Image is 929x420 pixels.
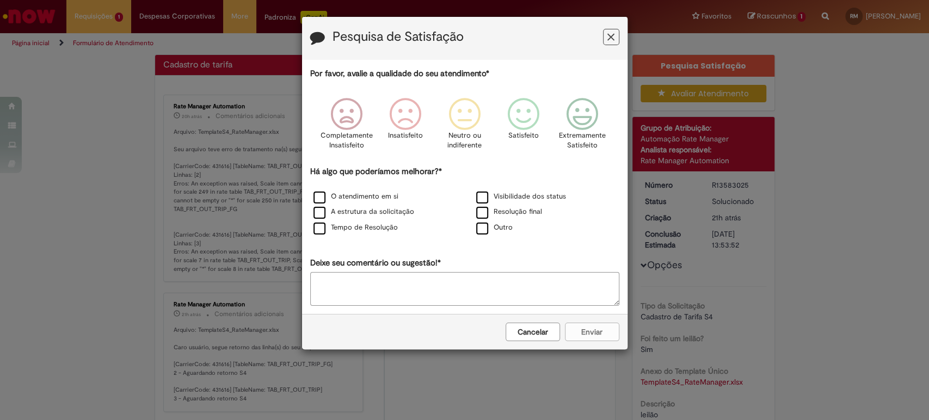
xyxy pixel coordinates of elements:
[555,90,610,164] div: Extremamente Satisfeito
[476,192,566,202] label: Visibilidade dos status
[436,90,492,164] div: Neutro ou indiferente
[476,207,542,217] label: Resolução final
[310,166,619,236] div: Há algo que poderíamos melhorar?*
[321,131,373,151] p: Completamente Insatisfeito
[559,131,606,151] p: Extremamente Satisfeito
[378,90,433,164] div: Insatisfeito
[310,257,441,269] label: Deixe seu comentário ou sugestão!*
[313,207,414,217] label: A estrutura da solicitação
[445,131,484,151] p: Neutro ou indiferente
[506,323,560,341] button: Cancelar
[333,30,464,44] label: Pesquisa de Satisfação
[319,90,374,164] div: Completamente Insatisfeito
[496,90,551,164] div: Satisfeito
[476,223,513,233] label: Outro
[508,131,539,141] p: Satisfeito
[388,131,423,141] p: Insatisfeito
[313,223,398,233] label: Tempo de Resolução
[310,68,489,79] label: Por favor, avalie a qualidade do seu atendimento*
[313,192,398,202] label: O atendimento em si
